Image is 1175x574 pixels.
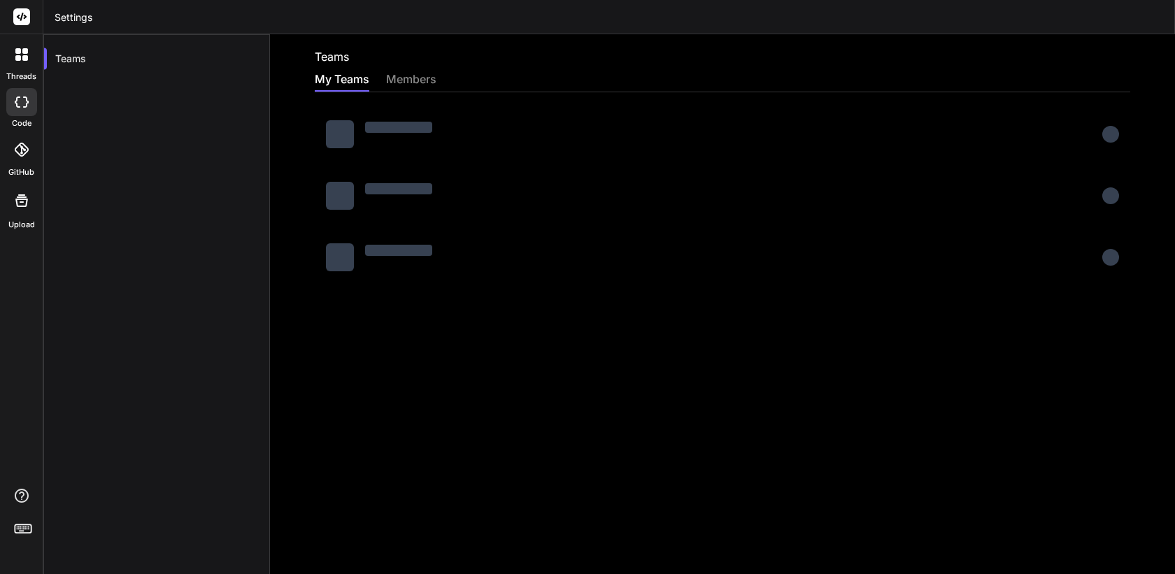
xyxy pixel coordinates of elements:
[12,117,31,129] label: code
[8,219,35,231] label: Upload
[44,43,269,74] div: Teams
[6,71,36,82] label: threads
[315,71,369,90] div: My Teams
[8,166,34,178] label: GitHub
[386,71,436,90] div: members
[315,48,349,65] h2: Teams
